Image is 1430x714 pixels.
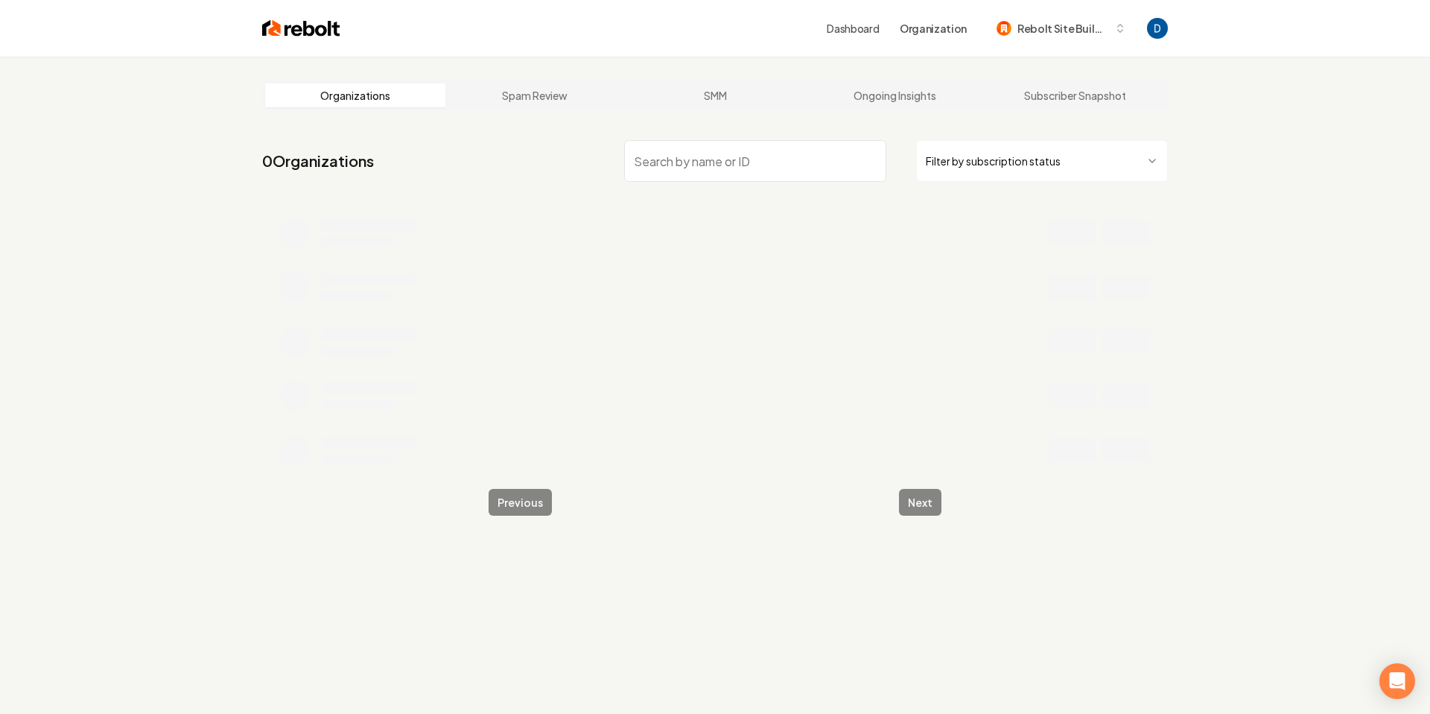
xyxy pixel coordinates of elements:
a: SMM [625,83,805,107]
input: Search by name or ID [624,140,886,182]
div: Open Intercom Messenger [1379,663,1415,699]
span: Rebolt Site Builder [1017,21,1108,37]
button: Open user button [1147,18,1168,39]
a: Subscriber Snapshot [985,83,1165,107]
button: Organization [891,15,976,42]
a: Dashboard [827,21,879,36]
img: David Rice [1147,18,1168,39]
a: Spam Review [445,83,626,107]
a: Ongoing Insights [805,83,985,107]
a: Organizations [265,83,445,107]
img: Rebolt Site Builder [997,21,1011,36]
img: Rebolt Logo [262,18,340,39]
a: 0Organizations [262,151,374,171]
